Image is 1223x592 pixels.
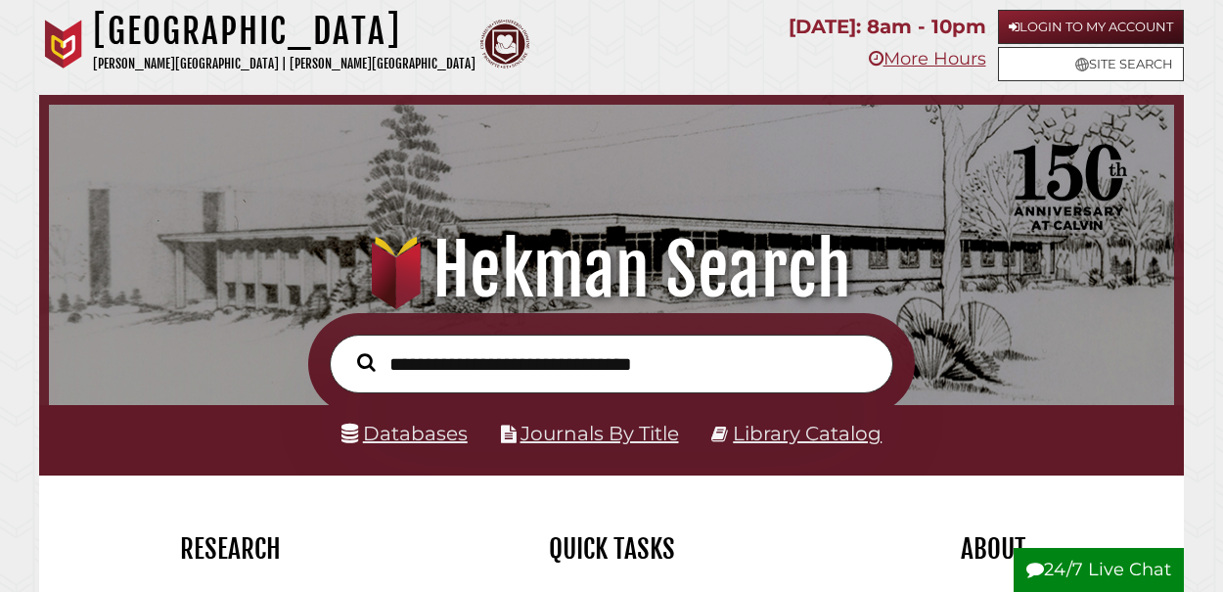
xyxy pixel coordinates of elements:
h1: [GEOGRAPHIC_DATA] [93,10,476,53]
p: [DATE]: 8am - 10pm [789,10,986,44]
h2: Research [54,532,406,566]
i: Search [357,352,376,372]
img: Calvin University [39,20,88,68]
h1: Hekman Search [68,227,1156,313]
img: Calvin Theological Seminary [480,20,529,68]
p: [PERSON_NAME][GEOGRAPHIC_DATA] | [PERSON_NAME][GEOGRAPHIC_DATA] [93,53,476,75]
a: Journals By Title [521,422,679,445]
a: Site Search [998,47,1184,81]
h2: About [817,532,1169,566]
a: Databases [341,422,468,445]
h2: Quick Tasks [435,532,788,566]
a: Library Catalog [733,422,882,445]
button: Search [347,348,385,377]
a: More Hours [869,48,986,69]
a: Login to My Account [998,10,1184,44]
